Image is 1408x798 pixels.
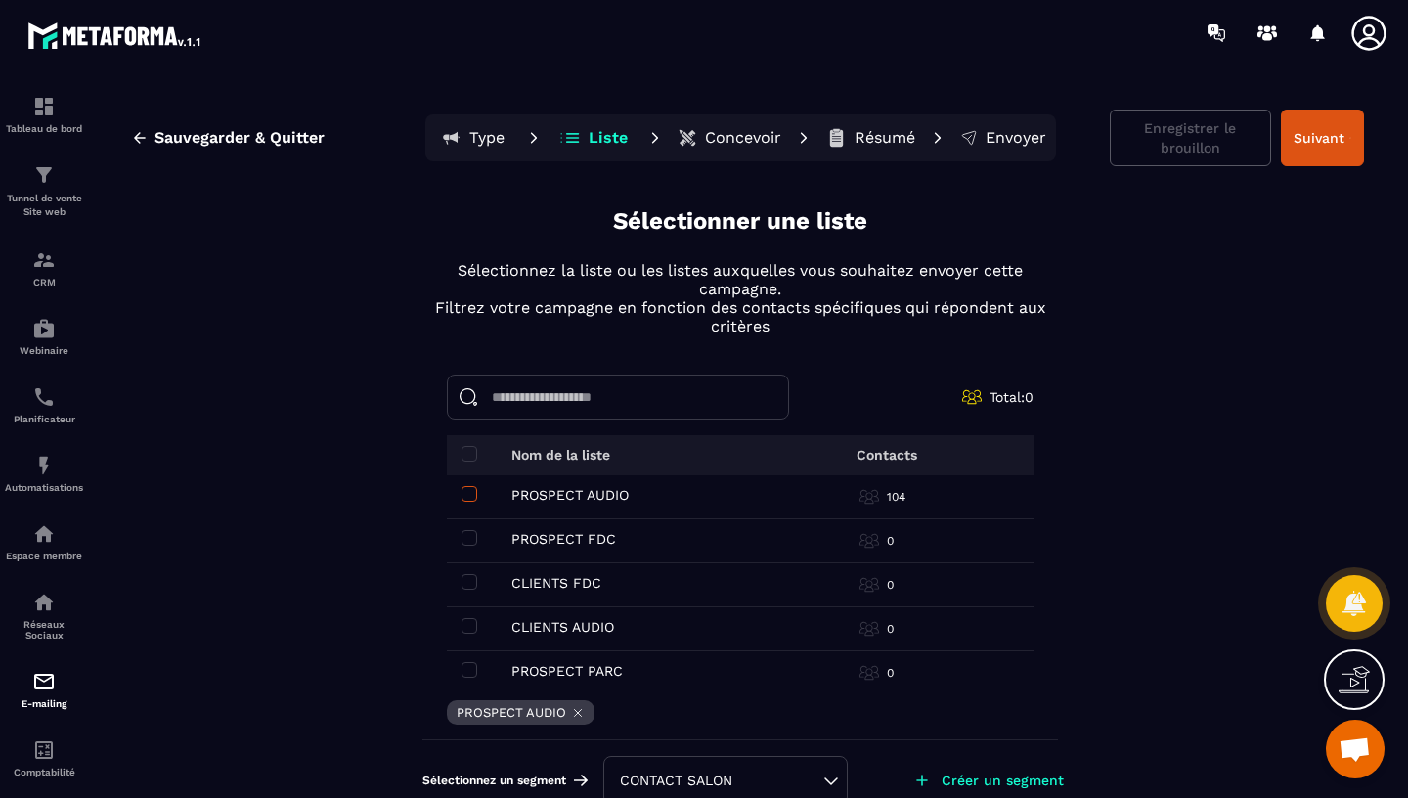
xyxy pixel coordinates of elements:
[511,531,616,547] p: PROSPECT FDC
[469,128,505,148] p: Type
[5,767,83,777] p: Comptabilité
[5,277,83,288] p: CRM
[589,128,628,148] p: Liste
[550,118,638,157] button: Liste
[5,149,83,234] a: formationformationTunnel de vente Site web
[511,619,614,635] p: CLIENTS AUDIO
[422,298,1058,335] p: Filtrez votre campagne en fonction des contacts spécifiques qui répondent aux critères
[511,447,610,463] p: Nom de la liste
[857,447,917,463] p: Contacts
[5,724,83,792] a: accountantaccountantComptabilité
[32,385,56,409] img: scheduler
[5,698,83,709] p: E-mailing
[154,128,325,148] span: Sauvegarder & Quitter
[5,192,83,219] p: Tunnel de vente Site web
[5,551,83,561] p: Espace membre
[5,414,83,424] p: Planificateur
[705,128,781,148] p: Concevoir
[5,80,83,149] a: formationformationTableau de bord
[5,439,83,508] a: automationsautomationsAutomatisations
[32,522,56,546] img: automations
[32,738,56,762] img: accountant
[887,489,905,505] p: 104
[5,371,83,439] a: schedulerschedulerPlanificateur
[32,591,56,614] img: social-network
[32,163,56,187] img: formation
[887,533,894,549] p: 0
[511,575,601,591] p: CLIENTS FDC
[887,621,894,637] p: 0
[5,345,83,356] p: Webinaire
[1281,110,1364,166] button: Suivant
[5,234,83,302] a: formationformationCRM
[5,576,83,655] a: social-networksocial-networkRéseaux Sociaux
[5,655,83,724] a: emailemailE-mailing
[5,482,83,493] p: Automatisations
[27,18,203,53] img: logo
[5,508,83,576] a: automationsautomationsEspace membre
[5,123,83,134] p: Tableau de bord
[116,120,339,155] button: Sauvegarder & Quitter
[990,389,1034,405] span: Total: 0
[1326,720,1385,778] div: Ouvrir le chat
[672,118,787,157] button: Concevoir
[942,773,1064,788] p: Créer un segment
[613,205,867,238] p: Sélectionner une liste
[429,118,517,157] button: Type
[32,248,56,272] img: formation
[422,773,566,788] span: Sélectionnez un segment
[511,487,629,503] p: PROSPECT AUDIO
[887,665,894,681] p: 0
[422,261,1058,298] p: Sélectionnez la liste ou les listes auxquelles vous souhaitez envoyer cette campagne.
[954,118,1052,157] button: Envoyer
[32,670,56,693] img: email
[32,95,56,118] img: formation
[32,317,56,340] img: automations
[887,577,894,593] p: 0
[855,128,915,148] p: Résumé
[511,663,623,679] p: PROSPECT PARC
[5,619,83,641] p: Réseaux Sociaux
[986,128,1046,148] p: Envoyer
[32,454,56,477] img: automations
[820,118,921,157] button: Résumé
[5,302,83,371] a: automationsautomationsWebinaire
[457,705,566,720] p: PROSPECT AUDIO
